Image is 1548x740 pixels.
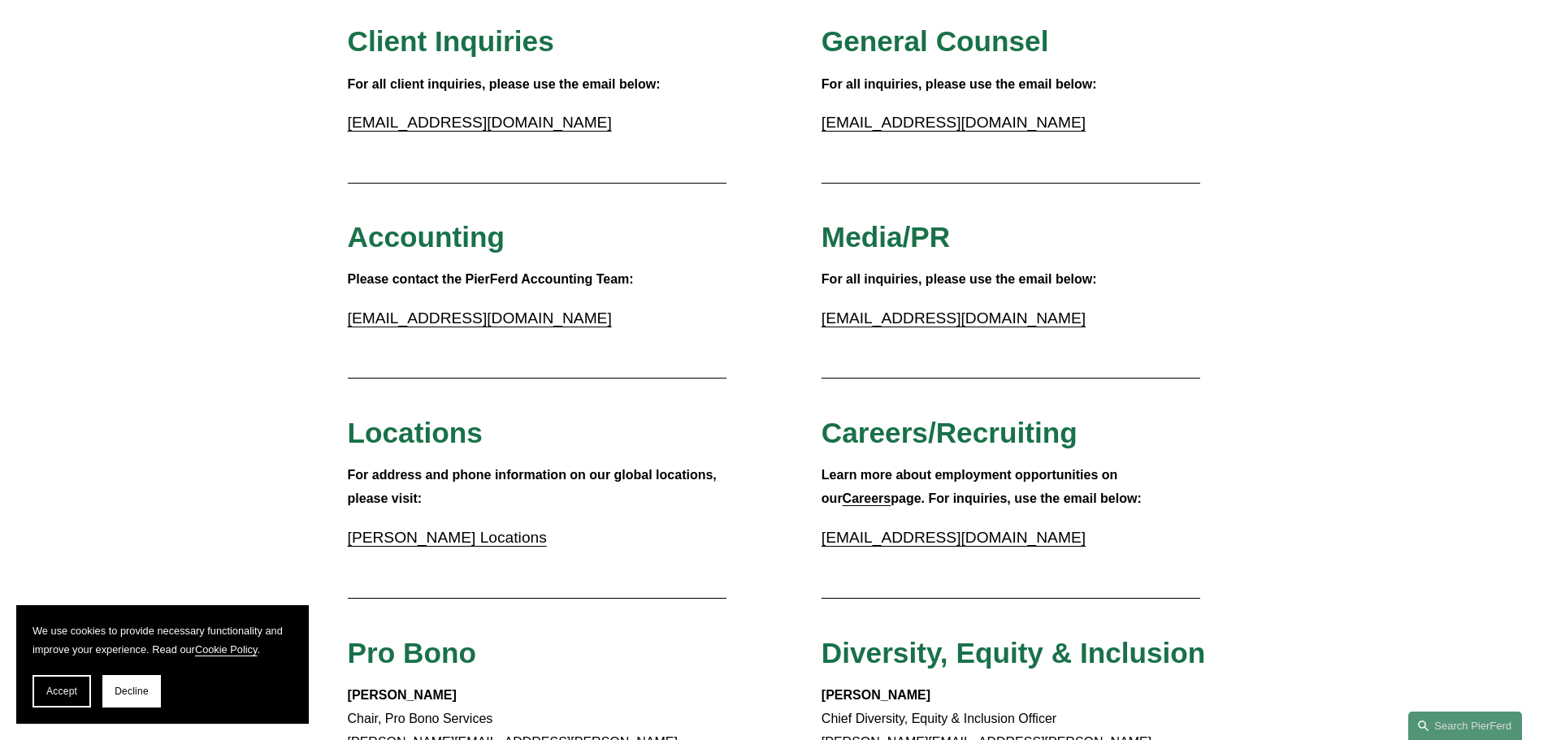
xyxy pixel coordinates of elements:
[891,491,1142,505] strong: page. For inquiries, use the email below:
[822,272,1097,286] strong: For all inquiries, please use the email below:
[1408,712,1522,740] a: Search this site
[102,675,161,708] button: Decline
[348,637,476,669] span: Pro Bono
[822,637,1206,669] span: Diversity, Equity & Inclusion
[348,272,634,286] strong: Please contact the PierFerd Accounting Team:
[822,417,1078,448] span: Careers/Recruiting
[843,491,891,505] a: Careers
[822,25,1049,57] span: General Counsel
[822,221,950,253] span: Media/PR
[348,221,505,253] span: Accounting
[822,688,930,702] strong: [PERSON_NAME]
[348,77,661,91] strong: For all client inquiries, please use the email below:
[33,675,91,708] button: Accept
[33,621,293,659] p: We use cookies to provide necessary functionality and improve your experience. Read our .
[348,529,547,546] a: [PERSON_NAME] Locations
[348,114,612,131] a: [EMAIL_ADDRESS][DOMAIN_NAME]
[822,529,1086,546] a: [EMAIL_ADDRESS][DOMAIN_NAME]
[348,309,612,327] a: [EMAIL_ADDRESS][DOMAIN_NAME]
[822,114,1086,131] a: [EMAIL_ADDRESS][DOMAIN_NAME]
[822,77,1097,91] strong: For all inquiries, please use the email below:
[348,688,457,702] strong: [PERSON_NAME]
[16,605,309,724] section: Cookie banner
[822,468,1121,505] strong: Learn more about employment opportunities on our
[46,686,77,697] span: Accept
[348,417,483,448] span: Locations
[822,309,1086,327] a: [EMAIL_ADDRESS][DOMAIN_NAME]
[348,25,554,57] span: Client Inquiries
[348,468,721,505] strong: For address and phone information on our global locations, please visit:
[115,686,149,697] span: Decline
[195,643,258,656] a: Cookie Policy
